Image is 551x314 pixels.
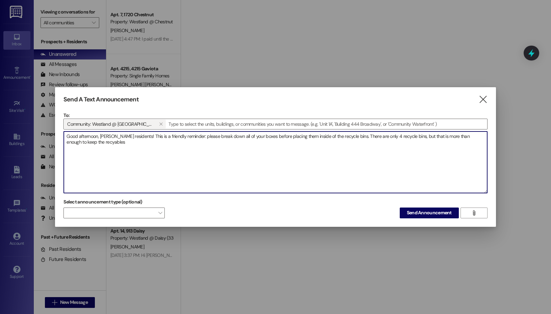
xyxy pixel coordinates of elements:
[63,96,138,103] h3: Send A Text Announcement
[159,121,163,127] i: 
[478,96,488,103] i: 
[407,209,452,216] span: Send Announcement
[63,131,488,193] div: Good afternoon, [PERSON_NAME] residents! This is a friendly reminder: please break down all of yo...
[67,120,153,128] span: Community: Westland @ Bixby (3391)
[63,197,142,207] label: Select announcement type (optional)
[64,131,487,193] textarea: Good afternoon, [PERSON_NAME] residents! This is a friendly reminder: please break down all of yo...
[166,119,487,129] input: Type to select the units, buildings, or communities you want to message. (e.g. 'Unit 1A', 'Buildi...
[471,210,476,216] i: 
[400,208,459,218] button: Send Announcement
[156,120,166,128] button: Community: Westland @ Bixby (3391)
[63,112,488,119] p: To:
